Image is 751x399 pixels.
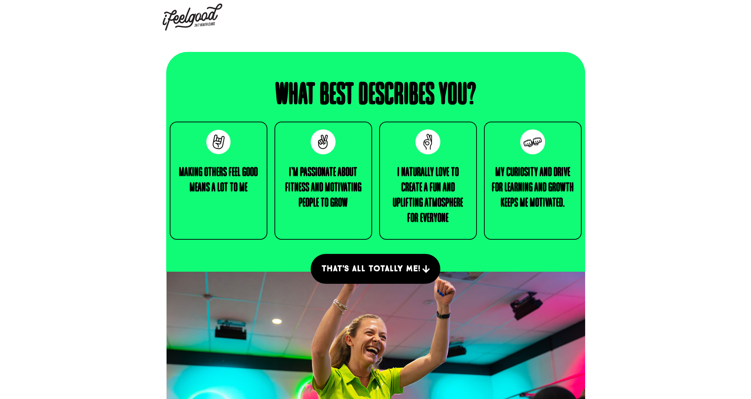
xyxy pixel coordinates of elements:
h3: Making others feel good means a lot to me [178,165,260,196]
h3: My curiosity and drive for learning and growth keeps me motivated. [492,165,574,211]
h3: I naturally love to create a fun and uplifting atmosphere for everyone [387,165,469,227]
a: That's All totally me! [311,254,440,284]
h2: What best describes you? [276,80,476,111]
h3: I'm passionate about fitness and motivating people to grow [282,165,364,211]
span: That's All totally me! [321,265,420,273]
